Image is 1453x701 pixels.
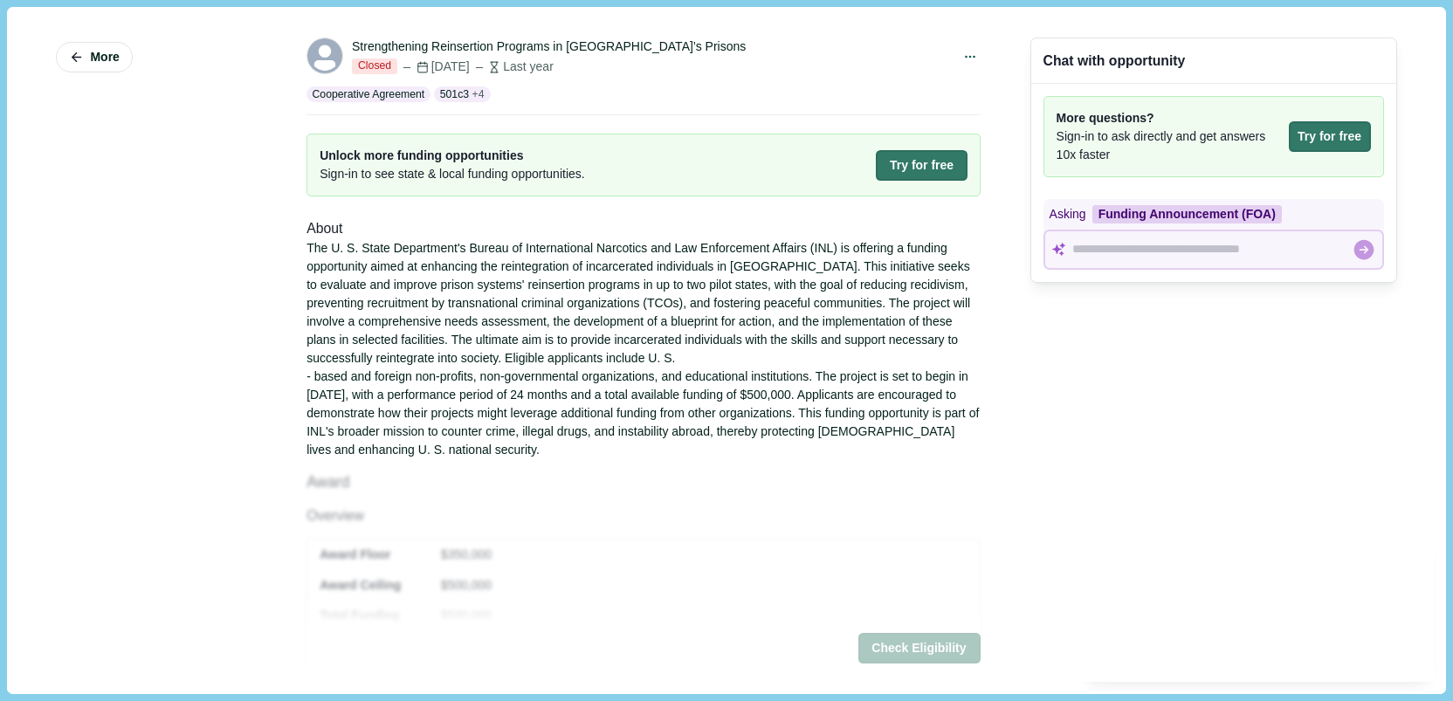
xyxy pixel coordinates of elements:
[353,59,398,75] span: Closed
[353,38,747,56] div: Strengthening Reinsertion Programs in [GEOGRAPHIC_DATA]’s Prisons
[1043,51,1186,71] div: Chat with opportunity
[472,86,485,102] span: + 4
[1289,121,1371,152] button: Try for free
[473,58,554,76] div: Last year
[1092,205,1282,223] div: Funding Announcement (FOA)
[307,38,342,73] svg: avatar
[320,165,585,183] span: Sign-in to see state & local funding opportunities.
[313,86,425,102] p: Cooperative Agreement
[91,50,120,65] span: More
[1057,109,1283,127] span: More questions?
[1057,127,1283,164] span: Sign-in to ask directly and get answers 10x faster
[320,147,585,165] span: Unlock more funding opportunities
[876,150,968,181] button: Try for free
[56,42,133,72] button: More
[306,241,970,365] span: The U. S. State Department's Bureau of International Narcotics and Law Enforcement Affairs (INL) ...
[858,633,981,663] button: Check Eligibility
[306,218,981,240] div: About
[401,58,470,76] div: [DATE]
[306,369,979,457] span: - based and foreign non-profits, non-governmental organizations, and educational institutions. Th...
[1043,199,1384,230] div: Asking
[440,86,469,102] p: 501c3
